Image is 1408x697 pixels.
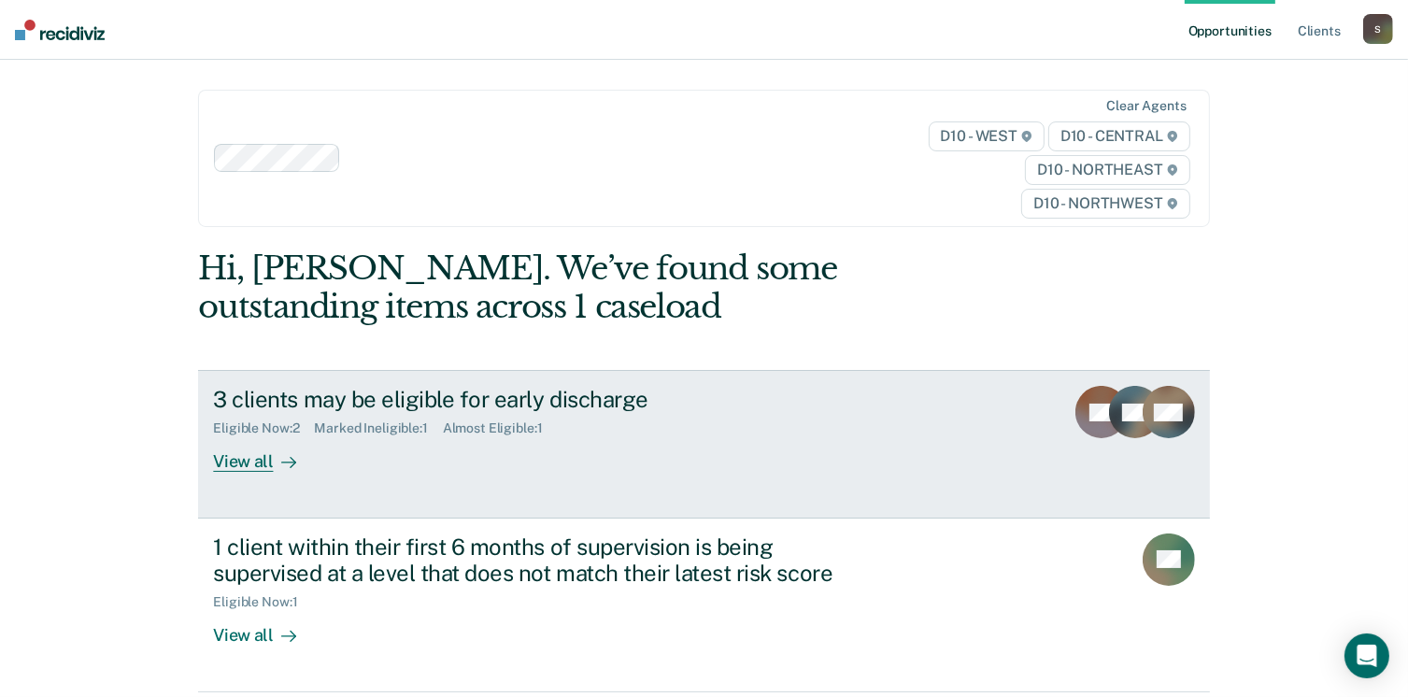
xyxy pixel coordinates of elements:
[198,249,1007,326] div: Hi, [PERSON_NAME]. We’ve found some outstanding items across 1 caseload
[213,420,314,436] div: Eligible Now : 2
[1344,633,1389,678] div: Open Intercom Messenger
[314,420,442,436] div: Marked Ineligible : 1
[929,121,1045,151] span: D10 - WEST
[213,436,318,473] div: View all
[15,20,105,40] img: Recidiviz
[198,519,1209,692] a: 1 client within their first 6 months of supervision is being supervised at a level that does not ...
[1025,155,1189,185] span: D10 - NORTHEAST
[213,594,312,610] div: Eligible Now : 1
[198,370,1209,518] a: 3 clients may be eligible for early dischargeEligible Now:2Marked Ineligible:1Almost Eligible:1Vi...
[1048,121,1190,151] span: D10 - CENTRAL
[443,420,558,436] div: Almost Eligible : 1
[213,386,869,413] div: 3 clients may be eligible for early discharge
[1106,98,1186,114] div: Clear agents
[1363,14,1393,44] button: S
[213,610,318,647] div: View all
[213,533,869,588] div: 1 client within their first 6 months of supervision is being supervised at a level that does not ...
[1021,189,1189,219] span: D10 - NORTHWEST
